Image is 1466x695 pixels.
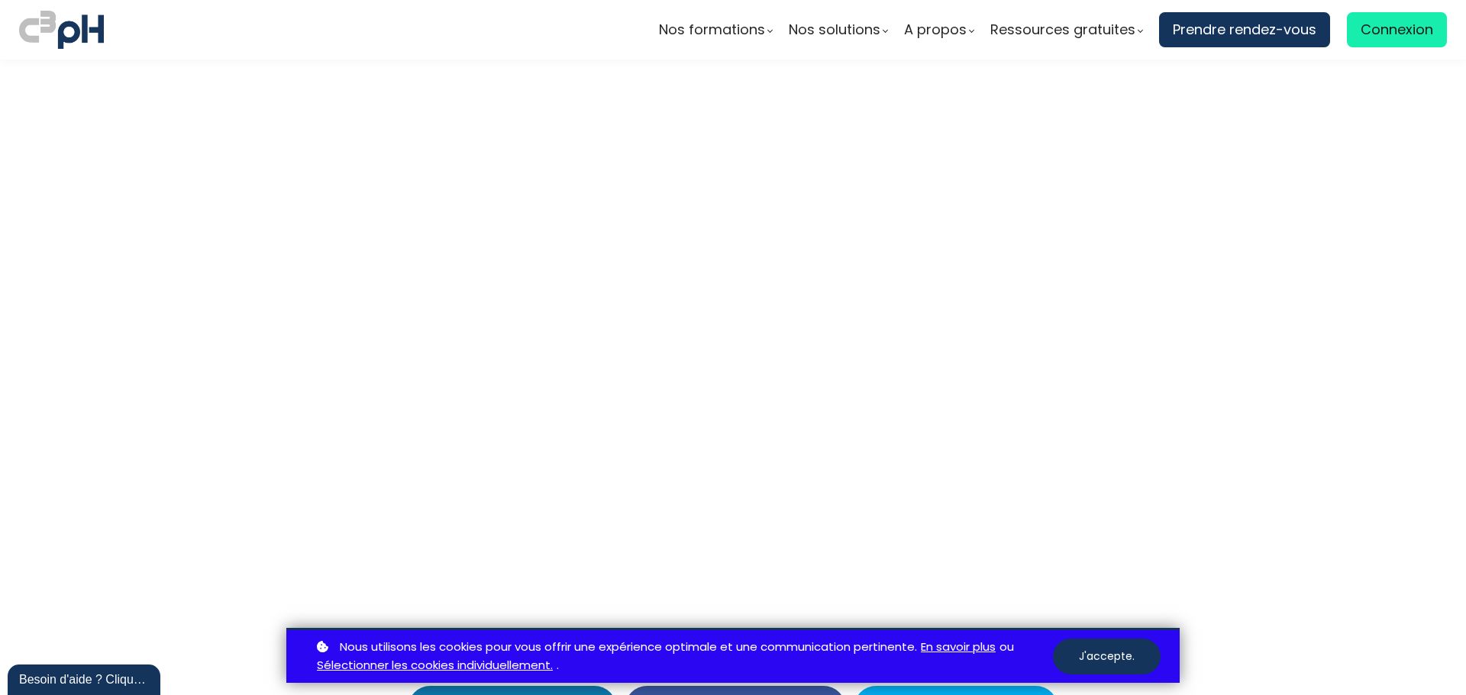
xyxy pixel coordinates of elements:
[1159,12,1330,47] a: Prendre rendez-vous
[1361,18,1433,41] span: Connexion
[317,656,553,675] a: Sélectionner les cookies individuellement.
[921,638,996,657] a: En savoir plus
[1053,639,1161,674] button: J'accepte.
[904,18,967,41] span: A propos
[990,18,1135,41] span: Ressources gratuites
[8,661,163,695] iframe: chat widget
[1173,18,1316,41] span: Prendre rendez-vous
[789,18,880,41] span: Nos solutions
[659,18,765,41] span: Nos formations
[19,8,104,52] img: logo C3PH
[340,638,917,657] span: Nous utilisons les cookies pour vous offrir une expérience optimale et une communication pertinente.
[1347,12,1447,47] a: Connexion
[313,638,1053,676] p: ou .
